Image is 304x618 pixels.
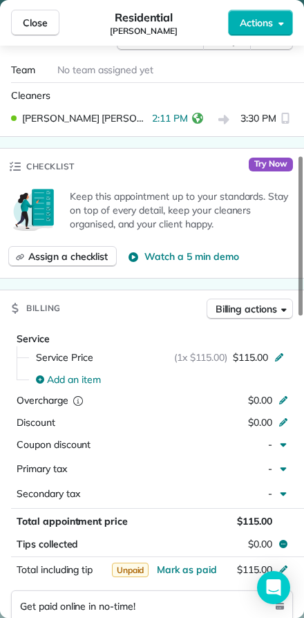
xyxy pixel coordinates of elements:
span: $115.00 [233,350,268,364]
button: Watch a 5 min demo [128,250,238,263]
span: $115.00 [237,563,272,576]
span: No team assigned yet [57,64,153,76]
span: Watch a 5 min demo [144,250,238,263]
button: Tips collected$0.00 [11,534,293,554]
span: Assign a checklist [28,250,108,263]
span: Tips collected [17,537,78,551]
div: Overcharge [17,393,140,407]
span: Residential [115,9,173,26]
span: Discount [17,416,55,429]
span: - [268,487,272,500]
span: Get paid online in no-time! [20,599,135,613]
span: Cleaners [11,89,50,102]
span: [PERSON_NAME] [PERSON_NAME] [22,111,146,125]
span: Add an item [47,373,101,386]
button: Add an item [28,368,293,391]
span: $0.00 [248,394,272,406]
button: Close [11,10,59,36]
button: Mark as paid [157,563,217,577]
span: - [268,462,272,475]
span: (1x $115.00) [174,350,228,364]
span: Actions [240,16,273,30]
span: Unpaid [112,563,149,577]
span: Secondary tax [17,487,80,500]
button: Assign a checklist [8,246,117,267]
span: Service [17,333,50,345]
span: Try Now [249,158,293,171]
span: 2:11 PM [152,111,188,129]
span: - [268,438,272,451]
span: 3:30 PM [240,111,276,129]
span: $0.00 [248,537,272,551]
span: [PERSON_NAME] [110,26,178,37]
span: Service Price [36,350,93,364]
span: Checklist [26,160,75,174]
div: Open Intercom Messenger [257,571,290,604]
span: $115.00 [237,515,272,527]
span: Total including tip [17,563,93,576]
span: Coupon discount [17,438,91,451]
span: $0.00 [248,416,272,429]
span: Primary tax [17,462,67,475]
span: Team [11,64,35,76]
span: Total appointment price [17,515,128,527]
p: Keep this appointment up to your standards. Stay on top of every detail, keep your cleaners organ... [70,189,296,231]
button: Service Price(1x $115.00)$115.00 [28,346,293,368]
span: Close [23,16,48,30]
span: Billing actions [216,302,277,316]
span: Billing [26,301,61,315]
